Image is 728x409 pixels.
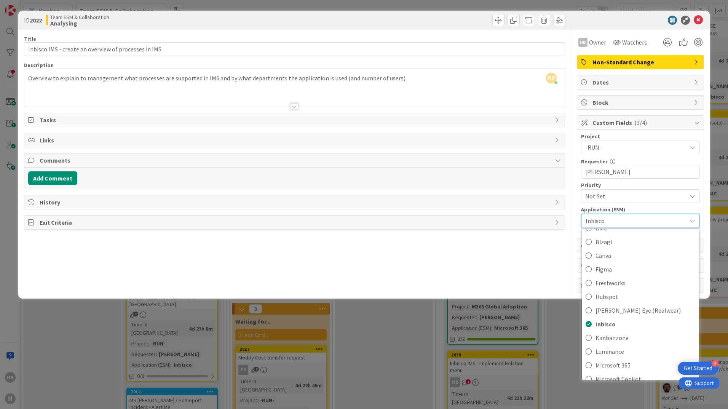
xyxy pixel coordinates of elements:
[634,119,647,126] span: ( 3/4 )
[585,142,683,153] span: -RUN-
[712,360,718,367] div: 4
[595,277,695,289] span: Freshworks
[40,156,551,165] span: Comments
[684,364,712,372] div: Get Started
[582,304,699,317] a: [PERSON_NAME] Eye (Realwear)
[595,305,695,316] span: [PERSON_NAME] Eye (Realwear)
[24,42,565,56] input: type card name here...
[582,345,699,358] a: Luminance
[595,346,695,357] span: Luminance
[595,250,695,261] span: Canva
[586,216,682,226] span: Inbisco
[595,291,695,302] span: Hubspot
[546,73,557,83] span: HB
[582,235,699,249] a: Bizagi
[592,118,690,127] span: Custom Fields
[24,62,54,69] span: Description
[595,318,695,330] span: Inbisco
[592,98,690,107] span: Block
[582,249,699,262] a: Canva
[50,20,109,26] b: Analysing
[581,207,700,212] div: Application (ESM)
[582,276,699,290] a: Freshworks
[40,136,551,145] span: Links
[678,362,718,375] div: Open Get Started checklist, remaining modules: 4
[578,38,588,47] div: HB
[595,373,695,385] span: Microsoft Copilot
[622,38,647,47] span: Watchers
[592,58,690,67] span: Non-Standard Change
[582,372,699,386] a: Microsoft Copilot
[28,74,561,83] p: Overview to explain to management what processes are supported in IMS and by what departments the...
[581,158,608,165] label: Requester
[592,78,690,87] span: Dates
[581,134,700,139] div: Project
[595,332,695,343] span: Kanbanzone
[40,198,551,207] span: History
[582,290,699,304] a: Hubspot
[40,115,551,125] span: Tasks
[30,16,42,24] b: 2022
[16,1,35,10] span: Support
[24,16,42,25] span: ID
[582,331,699,345] a: Kanbanzone
[585,191,683,201] span: Not Set
[582,262,699,276] a: Figma
[28,171,77,185] button: Add Comment
[50,14,109,20] span: Team ESM & Collaboration
[24,35,36,42] label: Title
[595,264,695,275] span: Figma
[595,236,695,248] span: Bizagi
[589,38,606,47] span: Owner
[582,317,699,331] a: Inbisco
[582,358,699,372] a: Microsoft 365
[581,182,700,188] div: Priority
[40,218,551,227] span: Exit Criteria
[595,359,695,371] span: Microsoft 365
